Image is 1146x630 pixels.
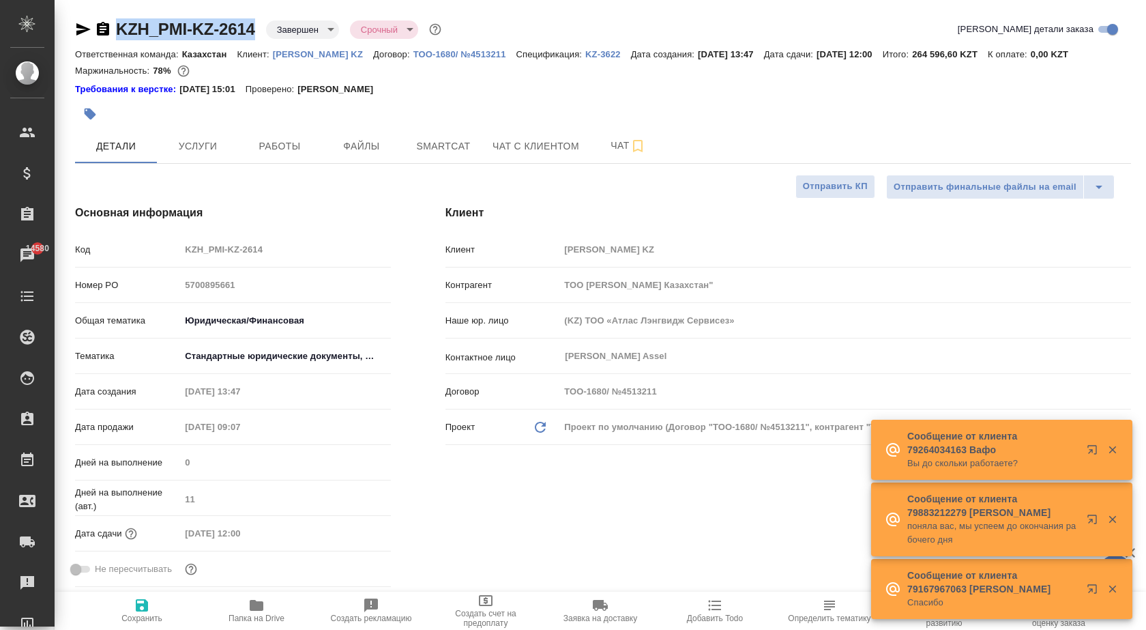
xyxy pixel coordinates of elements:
[658,592,772,630] button: Добавить Todo
[75,83,179,96] div: Нажми, чтобы открыть папку с инструкцией
[95,562,172,576] span: Не пересчитывать
[229,614,284,623] span: Папка на Drive
[3,238,51,272] a: 14580
[75,456,180,470] p: Дней на выполнение
[559,311,1131,330] input: Пустое поле
[75,66,153,76] p: Маржинальность:
[122,525,140,543] button: Если добавить услуги и заполнить их объемом, то дата рассчитается автоматически
[445,278,560,292] p: Контрагент
[273,48,373,59] a: [PERSON_NAME] KZ
[237,49,272,59] p: Клиент:
[297,83,383,96] p: [PERSON_NAME]
[596,137,661,154] span: Чат
[1078,575,1111,608] button: Открыть в новой вкладке
[437,609,535,628] span: Создать счет на предоплату
[585,49,631,59] p: KZ-3622
[543,592,658,630] button: Заявка на доставку
[182,49,237,59] p: Казахстан
[698,49,764,59] p: [DATE] 13:47
[18,242,57,255] span: 14580
[493,138,579,155] span: Чат с клиентом
[75,83,179,96] a: Требования к верстке:
[687,614,743,623] span: Добавить Todo
[1098,583,1126,595] button: Закрыть
[75,243,180,257] p: Код
[445,420,475,434] p: Проект
[988,49,1031,59] p: К оплате:
[907,569,1078,596] p: Сообщение от клиента 79167967063 [PERSON_NAME]
[907,457,1078,470] p: Вы до скольки работаете?
[180,240,390,259] input: Пустое поле
[445,205,1131,221] h4: Клиент
[886,175,1084,199] button: Отправить финальные файлы на email
[199,592,314,630] button: Папка на Drive
[180,275,390,295] input: Пустое поле
[331,614,412,623] span: Создать рекламацию
[788,614,870,623] span: Определить тематику
[357,24,402,35] button: Срочный
[75,527,122,541] p: Дата сдачи
[75,278,180,292] p: Номер PO
[445,351,560,364] p: Контактное лицо
[803,179,868,195] span: Отправить КП
[180,309,390,332] div: Юридическая/Финансовая
[1078,436,1111,469] button: Открыть в новой вкладке
[772,592,887,630] button: Определить тематику
[75,99,105,129] button: Добавить тэг
[180,524,299,543] input: Пустое поле
[426,20,444,38] button: Доп статусы указывают на важность/срочность заказа
[445,314,560,328] p: Наше юр. лицо
[907,429,1078,457] p: Сообщение от клиента 79264034163 Вафо
[445,385,560,399] p: Договор
[180,453,390,472] input: Пустое поле
[631,49,698,59] p: Дата создания:
[907,519,1078,547] p: поняла вас, мы успеем до окончания рабочего дня
[116,20,255,38] a: KZH_PMI-KZ-2614
[75,349,180,363] p: Тематика
[559,382,1131,401] input: Пустое поле
[121,614,162,623] span: Сохранить
[445,243,560,257] p: Клиент
[350,20,418,39] div: Завершен
[75,486,180,513] p: Дней на выполнение (авт.)
[1031,49,1078,59] p: 0,00 KZT
[912,49,988,59] p: 264 596,60 KZT
[1098,513,1126,526] button: Закрыть
[883,49,912,59] p: Итого:
[273,49,373,59] p: [PERSON_NAME] KZ
[585,48,631,59] a: KZ-3622
[75,314,180,328] p: Общая тематика
[179,83,246,96] p: [DATE] 15:01
[85,592,199,630] button: Сохранить
[764,49,817,59] p: Дата сдачи:
[907,596,1078,610] p: Спасибо
[413,49,516,59] p: ТОО-1680/ №4513211
[795,175,875,199] button: Отправить КП
[175,62,192,80] button: 10767.27 RUB; 0.00 KZT;
[75,420,180,434] p: Дата продажи
[329,138,394,155] span: Файлы
[428,592,543,630] button: Создать счет на предоплату
[907,492,1078,519] p: Сообщение от клиента 79883212279 [PERSON_NAME]
[559,416,1131,439] div: Проект по умолчанию (Договор "ТОО-1680/ №4513211", контрагент "ТОО [PERSON_NAME] Казахстан"")
[180,417,299,437] input: Пустое поле
[630,138,646,154] svg: Подписаться
[247,138,312,155] span: Работы
[1098,444,1126,456] button: Закрыть
[559,275,1131,295] input: Пустое поле
[165,138,231,155] span: Услуги
[411,138,476,155] span: Smartcat
[180,382,299,401] input: Пустое поле
[75,21,91,38] button: Скопировать ссылку для ЯМессенджера
[559,240,1131,259] input: Пустое поле
[817,49,883,59] p: [DATE] 12:00
[516,49,585,59] p: Спецификация:
[75,205,391,221] h4: Основная информация
[95,21,111,38] button: Скопировать ссылку
[182,560,200,578] button: Включи, если не хочешь, чтобы указанная дата сдачи изменилась после переставления заказа в 'Подтв...
[180,345,390,368] div: Стандартные юридические документы, договоры, уставы
[958,23,1093,36] span: [PERSON_NAME] детали заказа
[563,614,637,623] span: Заявка на доставку
[886,175,1115,199] div: split button
[373,49,413,59] p: Договор:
